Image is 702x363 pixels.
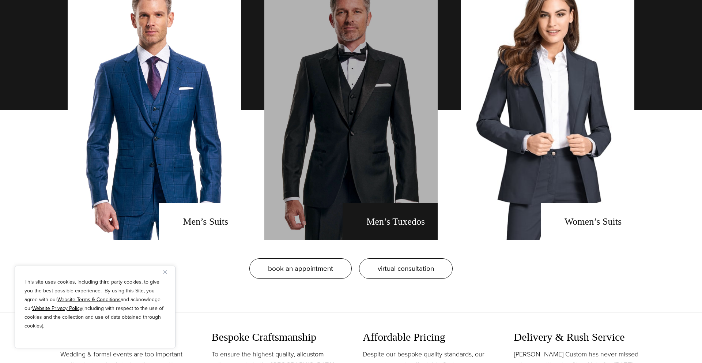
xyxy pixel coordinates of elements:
[514,330,642,344] h3: Delivery & Rush Service
[249,258,352,279] a: book an appointment
[32,304,82,312] a: Website Privacy Policy
[268,263,333,274] span: book an appointment
[57,296,121,303] a: Website Terms & Conditions
[24,278,166,330] p: This site uses cookies, including third party cookies, to give you the best possible experience. ...
[163,270,167,274] img: Close
[163,267,172,276] button: Close
[378,263,434,274] span: virtual consultation
[212,330,340,344] h3: Bespoke Craftsmanship
[359,258,453,279] a: virtual consultation
[17,5,32,12] span: Help
[363,330,491,344] h3: Affordable Pricing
